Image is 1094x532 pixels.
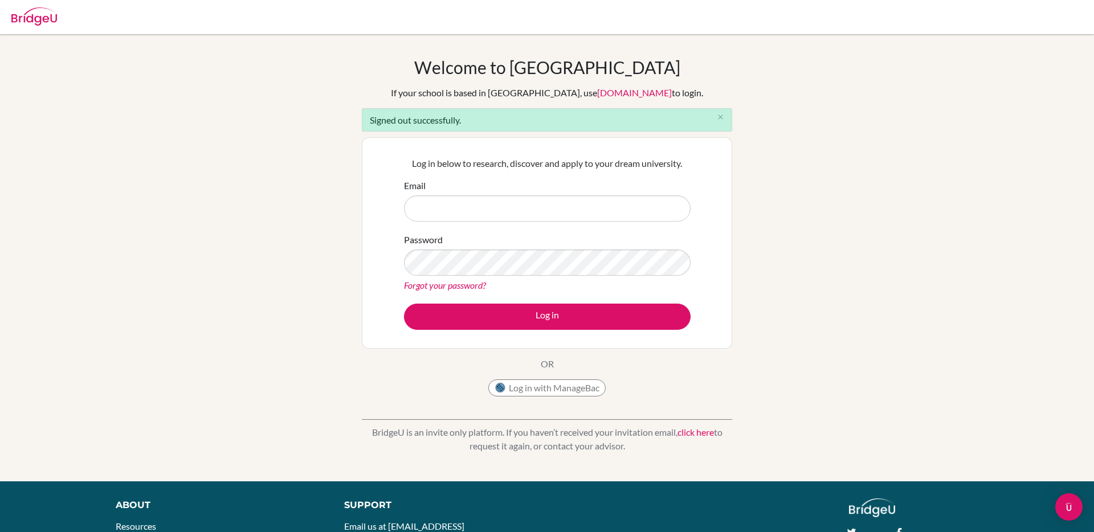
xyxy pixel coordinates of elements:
a: Resources [116,521,156,531]
div: About [116,498,319,512]
button: Log in with ManageBac [488,379,606,396]
div: Open Intercom Messenger [1055,493,1083,521]
button: Log in [404,304,691,330]
a: [DOMAIN_NAME] [597,87,672,98]
label: Email [404,179,426,193]
img: logo_white@2x-f4f0deed5e89b7ecb1c2cc34c3e3d731f90f0f143d5ea2071677605dd97b5244.png [849,498,895,517]
i: close [716,113,725,121]
div: Signed out successfully. [362,108,732,132]
button: Close [709,109,732,126]
img: Bridge-U [11,7,57,26]
label: Password [404,233,443,247]
p: Log in below to research, discover and apply to your dream university. [404,157,691,170]
p: BridgeU is an invite only platform. If you haven’t received your invitation email, to request it ... [362,425,732,453]
h1: Welcome to [GEOGRAPHIC_DATA] [414,57,680,77]
a: Forgot your password? [404,280,486,290]
div: Support [344,498,534,512]
a: click here [677,427,714,437]
div: If your school is based in [GEOGRAPHIC_DATA], use to login. [391,86,703,100]
p: OR [541,357,554,371]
